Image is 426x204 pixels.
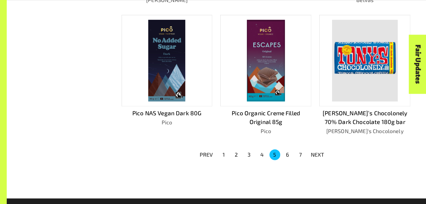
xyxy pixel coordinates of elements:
[269,149,280,160] button: page 5
[319,15,410,135] a: [PERSON_NAME]’s Chocolonely 70% Dark Chocolate 180g bar[PERSON_NAME]'s Chocolonely
[257,149,267,160] button: Go to page 4
[122,109,212,118] p: Pico NAS Vegan Dark 80G
[200,151,213,159] p: PREV
[220,109,311,126] p: Pico Organic Creme Filled Original 85g
[220,15,311,135] a: Pico Organic Creme Filled Original 85gPico
[196,149,217,161] button: PREV
[122,15,212,135] a: Pico NAS Vegan Dark 80GPico
[311,151,324,159] p: NEXT
[122,118,212,126] p: Pico
[319,127,410,135] p: [PERSON_NAME]'s Chocolonely
[218,149,229,160] button: Go to page 1
[196,149,328,161] nav: pagination navigation
[295,149,306,160] button: Go to page 7
[282,149,293,160] button: Go to page 6
[244,149,255,160] button: Go to page 3
[319,109,410,126] p: [PERSON_NAME]’s Chocolonely 70% Dark Chocolate 180g bar
[307,149,328,161] button: NEXT
[220,127,311,135] p: Pico
[231,149,242,160] button: Go to page 2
